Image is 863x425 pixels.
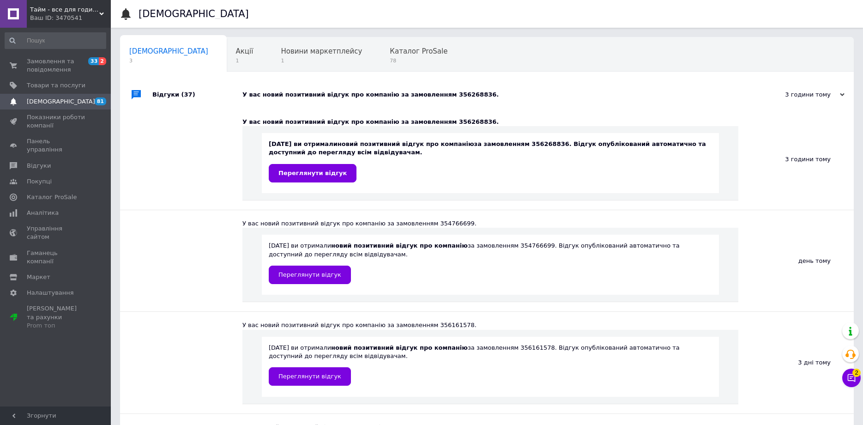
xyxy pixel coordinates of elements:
span: Каталог ProSale [27,193,77,201]
span: Тайм - все для годинників [30,6,99,14]
b: новий позитивний відгук про компанію [331,344,468,351]
div: У вас новий позитивний відгук про компанію за замовленням 356161578. [242,321,738,329]
b: новий позитивний відгук про компанію [338,140,474,147]
span: 81 [95,97,106,105]
button: Чат з покупцем2 [842,369,861,387]
span: Каталог ProSale [390,47,447,55]
span: Переглянути відгук [278,170,347,176]
span: 2 [852,369,861,377]
span: Новини маркетплейсу [281,47,362,55]
div: 3 дні тому [738,312,854,413]
a: Переглянути відгук [269,367,351,386]
div: Ваш ID: 3470541 [30,14,111,22]
a: Переглянути відгук [269,266,351,284]
span: 3 [129,57,208,64]
div: [DATE] ви отримали за замовленням 356268836. Відгук опублікований автоматично та доступний до пер... [269,140,712,182]
span: Гаманець компанії [27,249,85,266]
div: день тому [738,210,854,311]
span: 1 [281,57,362,64]
input: Пошук [5,32,106,49]
div: 3 години тому [752,91,845,99]
span: 2 [99,57,106,65]
span: Переглянути відгук [278,271,341,278]
div: У вас новий позитивний відгук про компанію за замовленням 354766699. [242,219,738,228]
span: Аналітика [27,209,59,217]
div: У вас новий позитивний відгук про компанію за замовленням 356268836. [242,91,752,99]
span: [DEMOGRAPHIC_DATA] [129,47,208,55]
span: Акції [236,47,253,55]
div: Відгуки [152,81,242,109]
b: новий позитивний відгук про компанію [331,242,468,249]
div: Prom топ [27,322,85,330]
h1: [DEMOGRAPHIC_DATA] [139,8,249,19]
span: Переглянути відгук [278,373,341,380]
div: [DATE] ви отримали за замовленням 356161578. Відгук опублікований автоматично та доступний до пер... [269,344,712,386]
span: Покупці [27,177,52,186]
a: Переглянути відгук [269,164,356,182]
span: Показники роботи компанії [27,113,85,130]
div: 3 години тому [738,109,854,210]
span: 78 [390,57,447,64]
span: Налаштування [27,289,74,297]
span: (37) [181,91,195,98]
div: У вас новий позитивний відгук про компанію за замовленням 356268836. [242,118,738,126]
div: [DATE] ви отримали за замовленням 354766699. Відгук опублікований автоматично та доступний до пер... [269,242,712,284]
span: 1 [236,57,253,64]
span: [PERSON_NAME] та рахунки [27,304,85,330]
span: Товари та послуги [27,81,85,90]
span: Відгуки [27,162,51,170]
span: Маркет [27,273,50,281]
span: Замовлення та повідомлення [27,57,85,74]
span: 33 [88,57,99,65]
span: [DEMOGRAPHIC_DATA] [27,97,95,106]
span: Управління сайтом [27,225,85,241]
span: Панель управління [27,137,85,154]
